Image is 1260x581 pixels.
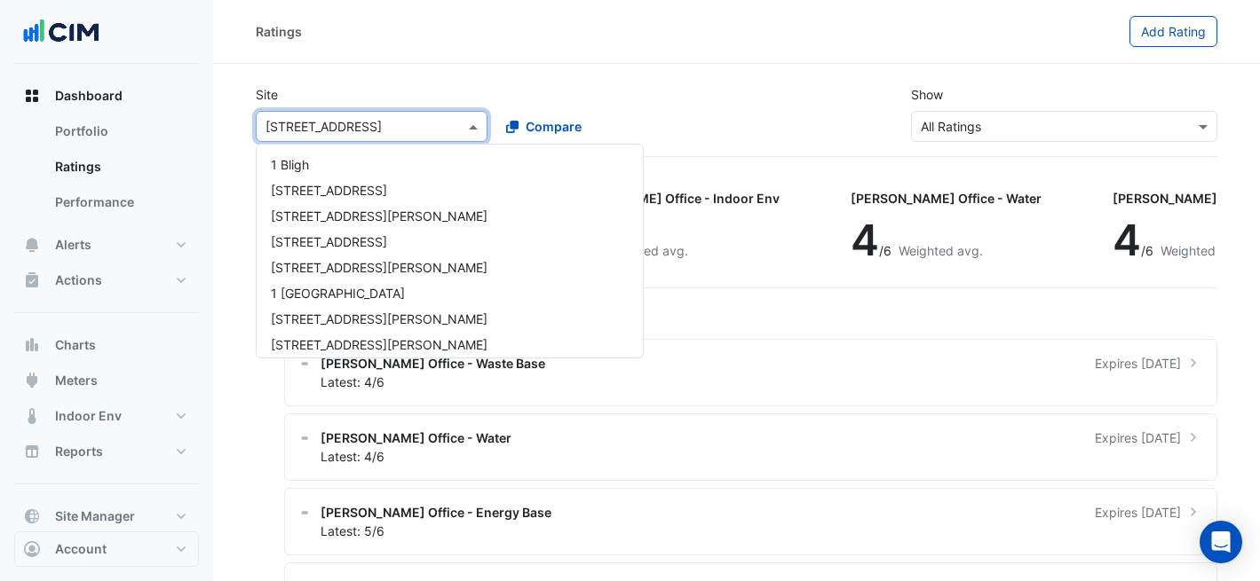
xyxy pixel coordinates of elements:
span: [STREET_ADDRESS] [271,183,387,198]
button: Dashboard [14,78,199,114]
div: Dashboard [14,114,199,227]
div: [PERSON_NAME] Office - Indoor Env [558,189,780,208]
span: Weighted avg. [604,243,688,258]
app-icon: Dashboard [23,87,41,105]
span: [STREET_ADDRESS] [271,234,387,249]
span: Latest: 4/6 [321,449,384,464]
ng-dropdown-panel: Options list [256,144,644,358]
span: Actions [55,271,102,289]
app-icon: Reports [23,443,41,460]
button: Add Rating [1129,16,1217,47]
span: Meters [55,372,98,389]
span: Indoor Env [55,407,122,425]
label: Site [256,85,278,104]
button: Account [14,531,199,567]
a: Portfolio [41,114,199,149]
span: Charts [55,336,96,354]
span: Expires [DATE] [1095,503,1181,522]
span: 4 [1113,214,1141,266]
span: 1 [GEOGRAPHIC_DATA] [271,286,405,301]
app-icon: Actions [23,271,41,289]
span: Expires [DATE] [1095,354,1181,373]
span: [STREET_ADDRESS][PERSON_NAME] [271,208,487,224]
span: 1 Bligh [271,157,309,172]
span: Add Rating [1141,24,1206,39]
label: Show [911,85,943,104]
span: [PERSON_NAME] Office - Water [321,428,511,447]
button: Charts [14,327,199,363]
button: Site Manager [14,499,199,534]
span: [PERSON_NAME] Office - Waste Base [321,354,545,373]
button: Actions [14,263,199,298]
span: /6 [879,243,892,258]
button: Meters [14,363,199,398]
span: Latest: 4/6 [321,374,384,389]
button: Alerts [14,227,199,263]
span: Dashboard [55,87,123,105]
a: Performance [41,185,199,220]
span: [STREET_ADDRESS][PERSON_NAME] [271,260,487,275]
app-icon: Site Manager [23,507,41,525]
app-icon: Charts [23,336,41,354]
span: Expires [DATE] [1095,428,1181,447]
span: [STREET_ADDRESS][PERSON_NAME] [271,337,487,352]
div: Open Intercom Messenger [1200,521,1242,563]
span: Account [55,540,107,558]
button: Compare [495,111,593,142]
span: Weighted avg. [899,243,983,258]
span: Alerts [55,236,91,254]
span: [PERSON_NAME] Office - Energy Base [321,503,551,522]
app-icon: Meters [23,372,41,389]
span: 4 [851,214,879,266]
span: Reports [55,443,103,460]
a: Ratings [41,149,199,185]
img: Company Logo [21,14,101,50]
button: Indoor Env [14,398,199,434]
button: Reports [14,434,199,469]
span: [STREET_ADDRESS][PERSON_NAME] [271,311,487,326]
app-icon: Indoor Env [23,407,41,425]
span: Weighted avg. [1161,243,1245,258]
span: Site Manager [55,507,135,525]
div: Ratings [256,22,302,41]
span: Latest: 5/6 [321,523,384,538]
div: [PERSON_NAME] Office - Water [851,189,1042,208]
app-icon: Alerts [23,236,41,254]
span: Compare [526,117,582,136]
span: /6 [1141,243,1153,258]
